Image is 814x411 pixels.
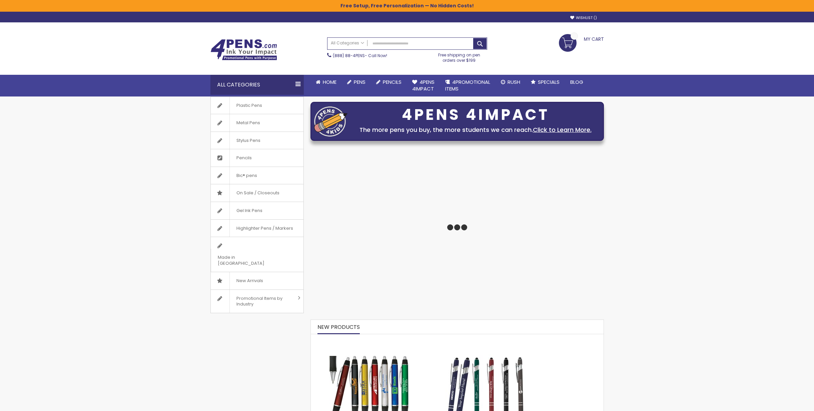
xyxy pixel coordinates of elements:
a: Pencils [211,149,303,167]
a: (888) 88-4PENS [333,53,365,58]
span: Plastic Pens [229,97,269,114]
a: Promotional Items by Industry [211,290,303,313]
span: Specials [538,78,560,85]
span: 4Pens 4impact [412,78,435,92]
a: All Categories [327,38,367,49]
span: Gel Ink Pens [229,202,269,219]
a: The Barton Custom Pens Special Offer [311,337,428,343]
a: Custom Soft Touch Metal Pen - Stylus Top [434,337,537,343]
div: 4PENS 4IMPACT [351,108,600,122]
img: four_pen_logo.png [314,106,347,137]
span: All Categories [331,40,364,46]
a: Made in [GEOGRAPHIC_DATA] [211,237,303,272]
img: 4Pens Custom Pens and Promotional Products [210,39,277,60]
a: Bic® pens [211,167,303,184]
span: Rush [508,78,520,85]
a: New Arrivals [211,272,303,289]
a: Pencils [371,75,407,89]
a: Gel Ink Pens [211,202,303,219]
span: Metal Pens [229,114,267,132]
a: Stylus Pens [211,132,303,149]
a: Highlighter Pens / Markers [211,220,303,237]
div: Free shipping on pen orders over $199 [431,50,487,63]
span: Blog [570,78,583,85]
span: New Products [317,323,360,331]
a: Plastic Pens [211,97,303,114]
a: Specials [526,75,565,89]
a: Blog [565,75,589,89]
a: 4Pens4impact [407,75,440,96]
a: Click to Learn More. [533,126,592,134]
div: All Categories [210,75,304,95]
a: Wishlist [570,15,597,20]
a: 4PROMOTIONALITEMS [440,75,496,96]
span: - Call Now! [333,53,387,58]
span: Made in [GEOGRAPHIC_DATA] [211,249,287,272]
a: Pens [342,75,371,89]
span: Pens [354,78,365,85]
span: Promotional Items by Industry [229,290,295,313]
span: Pencils [229,149,258,167]
span: Home [323,78,336,85]
span: 4PROMOTIONAL ITEMS [445,78,490,92]
div: The more pens you buy, the more students we can reach. [351,125,600,135]
span: Highlighter Pens / Markers [229,220,300,237]
span: Bic® pens [229,167,264,184]
span: Stylus Pens [229,132,267,149]
span: New Arrivals [229,272,270,289]
span: On Sale / Closeouts [229,184,286,202]
a: Metal Pens [211,114,303,132]
a: Home [310,75,342,89]
span: Pencils [383,78,401,85]
a: On Sale / Closeouts [211,184,303,202]
a: Rush [496,75,526,89]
